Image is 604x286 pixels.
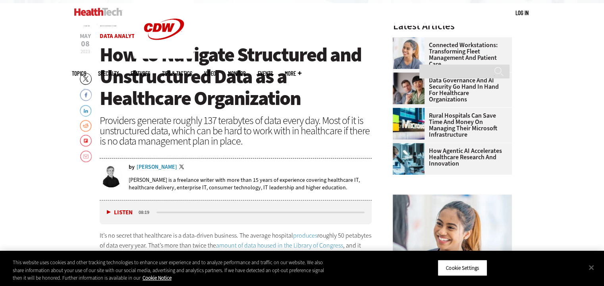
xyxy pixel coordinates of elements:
[258,71,273,76] a: Events
[515,9,529,17] div: User menu
[13,259,332,282] div: This website uses cookies and other tracking technologies to enhance user experience and to analy...
[137,209,155,216] div: duration
[143,275,172,281] a: More information about your privacy
[204,71,216,76] a: Video
[393,108,425,139] img: Microsoft building
[129,164,135,170] span: by
[285,71,301,76] span: More
[393,194,512,284] img: nurse smiling at patient
[107,210,133,215] button: Listen
[393,72,428,79] a: woman discusses data governance
[393,143,425,175] img: scientist looks through microscope in lab
[393,148,507,167] a: How Agentic AI Accelerates Healthcare Research and Innovation
[393,72,425,104] img: woman discusses data governance
[100,200,372,224] div: media player
[100,115,372,146] div: Providers generate roughly 137 terabytes of data every day. Most of it is unstructured data, whic...
[583,259,600,276] button: Close
[393,77,507,103] a: Data Governance and AI Security Go Hand in Hand for Healthcare Organizations
[216,241,343,250] a: amount of data housed in the Library of Congress
[515,9,529,16] a: Log in
[100,164,123,187] img: Brian Eastwood
[162,71,192,76] a: Tips & Tactics
[438,259,487,276] button: Cookie Settings
[134,52,194,61] a: CDW
[293,231,317,240] a: produces
[98,71,119,76] span: Specialty
[179,164,186,171] a: Twitter
[131,71,150,76] a: Features
[74,8,122,16] img: Home
[228,71,246,76] a: MonITor
[129,176,372,191] p: [PERSON_NAME] is a freelance writer with more than 15 years of experience covering healthcare IT,...
[72,71,86,76] span: Topics
[393,108,428,114] a: Microsoft building
[393,143,428,149] a: scientist looks through microscope in lab
[137,164,177,170] a: [PERSON_NAME]
[393,112,507,138] a: Rural Hospitals Can Save Time and Money on Managing Their Microsoft Infrastructure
